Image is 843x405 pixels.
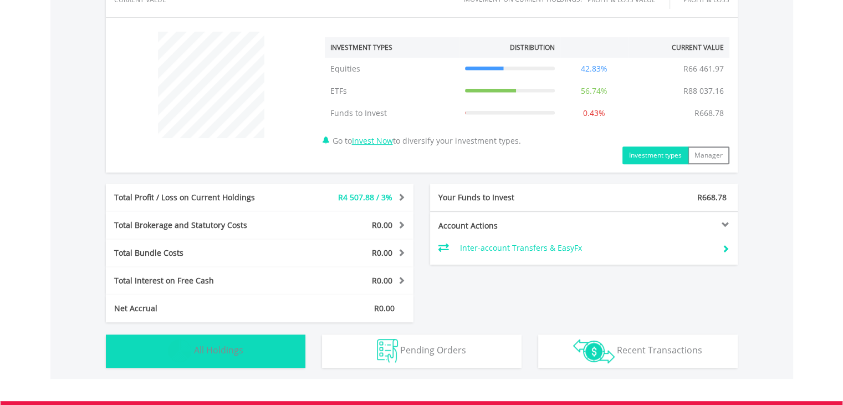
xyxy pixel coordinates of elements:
[510,43,555,52] div: Distribution
[678,80,729,102] td: R88 037.16
[106,220,285,231] div: Total Brokerage and Statutory Costs
[560,58,628,80] td: 42.83%
[322,335,522,368] button: Pending Orders
[430,220,584,231] div: Account Actions
[106,247,285,259] div: Total Bundle Costs
[106,335,305,368] button: All Holdings
[560,80,628,102] td: 56.74%
[560,102,628,124] td: 0.43%
[377,339,398,363] img: pending_instructions-wht.png
[617,344,702,356] span: Recent Transactions
[106,303,285,314] div: Net Accrual
[338,192,392,202] span: R4 507.88 / 3%
[372,220,392,230] span: R0.00
[194,344,243,356] span: All Holdings
[325,80,459,102] td: ETFs
[628,37,729,58] th: Current Value
[325,102,459,124] td: Funds to Invest
[168,339,192,363] img: holdings-wht.png
[106,275,285,286] div: Total Interest on Free Cash
[697,192,727,202] span: R668.78
[372,247,392,258] span: R0.00
[573,339,615,363] img: transactions-zar-wht.png
[325,37,459,58] th: Investment Types
[460,240,713,256] td: Inter-account Transfers & EasyFx
[400,344,466,356] span: Pending Orders
[689,102,729,124] td: R668.78
[352,135,393,146] a: Invest Now
[372,275,392,286] span: R0.00
[678,58,729,80] td: R66 461.97
[374,303,395,313] span: R0.00
[325,58,459,80] td: Equities
[538,335,738,368] button: Recent Transactions
[430,192,584,203] div: Your Funds to Invest
[622,146,688,164] button: Investment types
[106,192,285,203] div: Total Profit / Loss on Current Holdings
[688,146,729,164] button: Manager
[316,26,738,164] div: Go to to diversify your investment types.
